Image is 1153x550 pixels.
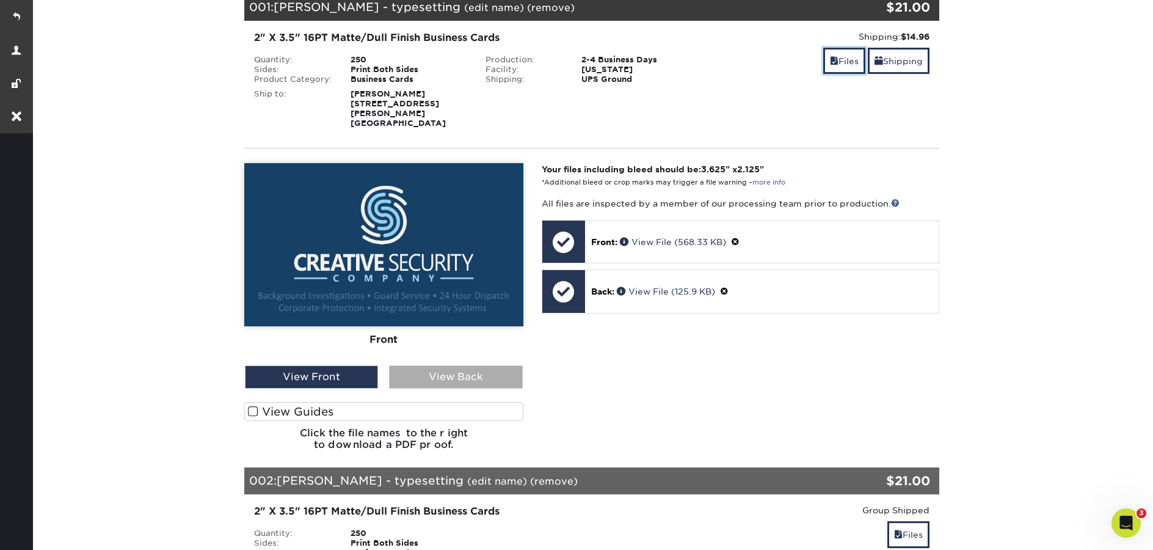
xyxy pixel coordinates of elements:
[620,237,726,247] a: View File (568.33 KB)
[901,32,929,42] strong: $14.96
[1111,508,1141,538] iframe: Intercom live chat
[527,2,575,13] a: (remove)
[341,538,476,548] div: Print Both Sides
[476,65,573,75] div: Facility:
[716,31,929,43] div: Shipping:
[245,89,341,128] div: Ship to:
[476,55,573,65] div: Production:
[254,504,698,519] div: 2" X 3.5" 16PT Matte/Dull Finish Business Cards
[701,164,726,174] span: 3.625
[244,402,523,421] label: View Guides
[572,55,707,65] div: 2-4 Business Days
[245,55,341,65] div: Quantity:
[737,164,760,174] span: 2.125
[476,75,573,84] div: Shipping:
[244,427,523,460] h6: Click the file names to the right to download a PDF proof.
[542,178,785,186] small: *Additional bleed or crop marks may trigger a file warning –
[542,164,764,174] strong: Your files including bleed should be: " x "
[823,472,930,490] div: $21.00
[244,468,823,494] div: 002:
[591,237,617,247] span: Front:
[894,530,903,540] span: files
[389,365,522,389] div: View Back
[875,56,883,66] span: shipping
[591,287,614,296] span: Back:
[245,65,341,75] div: Sides:
[245,75,341,84] div: Product Category:
[716,504,929,516] div: Group Shipped
[464,2,524,13] a: (edit name)
[277,474,464,487] span: [PERSON_NAME] - typesetting
[868,48,929,74] a: Shipping
[245,365,378,389] div: View Front
[752,178,785,186] a: more info
[542,197,939,210] p: All files are inspected by a member of our processing team prior to production.
[341,65,476,75] div: Print Both Sides
[830,56,838,66] span: files
[351,89,446,128] strong: [PERSON_NAME] [STREET_ADDRESS][PERSON_NAME] [GEOGRAPHIC_DATA]
[887,521,929,548] a: Files
[254,31,698,45] div: 2" X 3.5" 16PT Matte/Dull Finish Business Cards
[244,326,523,353] div: Front
[341,55,476,65] div: 250
[572,65,707,75] div: [US_STATE]
[1137,508,1146,518] span: 3
[245,538,341,548] div: Sides:
[530,475,578,487] a: (remove)
[572,75,707,84] div: UPS Ground
[467,475,527,487] a: (edit name)
[341,75,476,84] div: Business Cards
[823,48,865,74] a: Files
[341,529,476,538] div: 250
[617,287,715,296] a: View File (125.9 KB)
[245,529,341,538] div: Quantity:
